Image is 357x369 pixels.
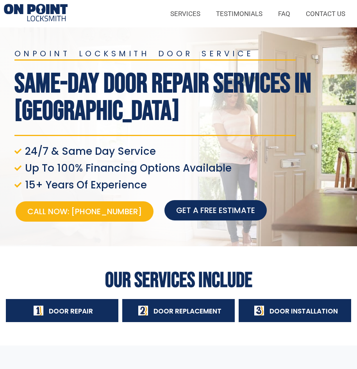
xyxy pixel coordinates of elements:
[27,206,142,217] span: Call Now: [PHONE_NUMBER]
[23,179,147,190] span: 15+ Years Of Experience
[14,70,353,125] h1: Same-Day Door Repair Services In [GEOGRAPHIC_DATA]
[208,5,270,23] a: TESTIMONIALS
[4,270,353,291] h2: Our Services Include
[270,5,298,23] a: FAQ
[164,200,267,220] a: Get a free estimate
[298,5,353,23] a: CONTACT US
[49,306,93,316] span: Door Repair
[23,146,156,157] span: 24/7 & Same Day Service
[176,205,255,216] span: Get a free estimate
[23,163,232,174] span: Up To 100% Financing Options Available
[14,50,353,57] h2: onpoint locksmith door service
[16,201,154,222] a: Call Now: [PHONE_NUMBER]
[154,306,221,316] span: Door Replacement
[162,5,208,23] a: SERVICES
[75,5,353,23] nav: Menu
[4,4,68,23] img: Door Repair Service Locations 1
[270,306,338,316] span: Door Installation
